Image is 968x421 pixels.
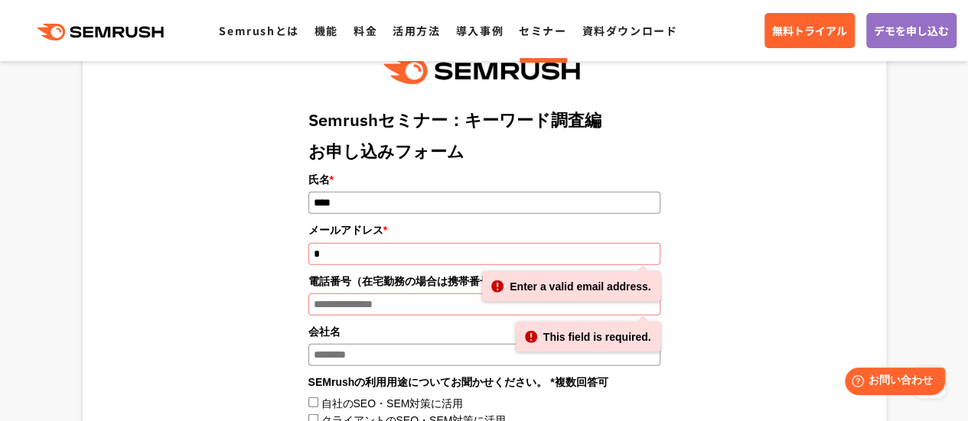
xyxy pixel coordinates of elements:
label: 電話番号（在宅勤務の場合は携帯番号をお願いいたします） [308,273,660,290]
label: 会社名 [308,323,660,340]
a: セミナー [519,23,566,38]
div: This field is required. [516,322,660,352]
a: 導入事例 [456,23,504,38]
span: デモを申し込む [874,22,949,39]
label: 氏名 [308,171,660,188]
a: 機能 [315,23,338,38]
img: e6a379fe-ca9f-484e-8561-e79cf3a04b3f.png [373,42,596,101]
a: デモを申し込む [866,13,957,48]
a: 料金 [354,23,377,38]
title: Semrushセミナー：キーワード調査編 [308,108,660,132]
iframe: Help widget launcher [832,361,951,404]
title: お申し込みフォーム [308,140,660,164]
label: 自社のSEO・SEM対策に活用 [321,397,463,410]
legend: SEMrushの利用用途についてお聞かせください。 *複数回答可 [308,374,660,390]
a: 活用方法 [393,23,440,38]
a: 資料ダウンロード [582,23,677,38]
div: Enter a valid email address. [482,271,660,302]
span: 無料トライアル [772,22,847,39]
a: 無料トライアル [764,13,855,48]
label: メールアドレス [308,222,660,238]
a: Semrushとは [219,23,298,38]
